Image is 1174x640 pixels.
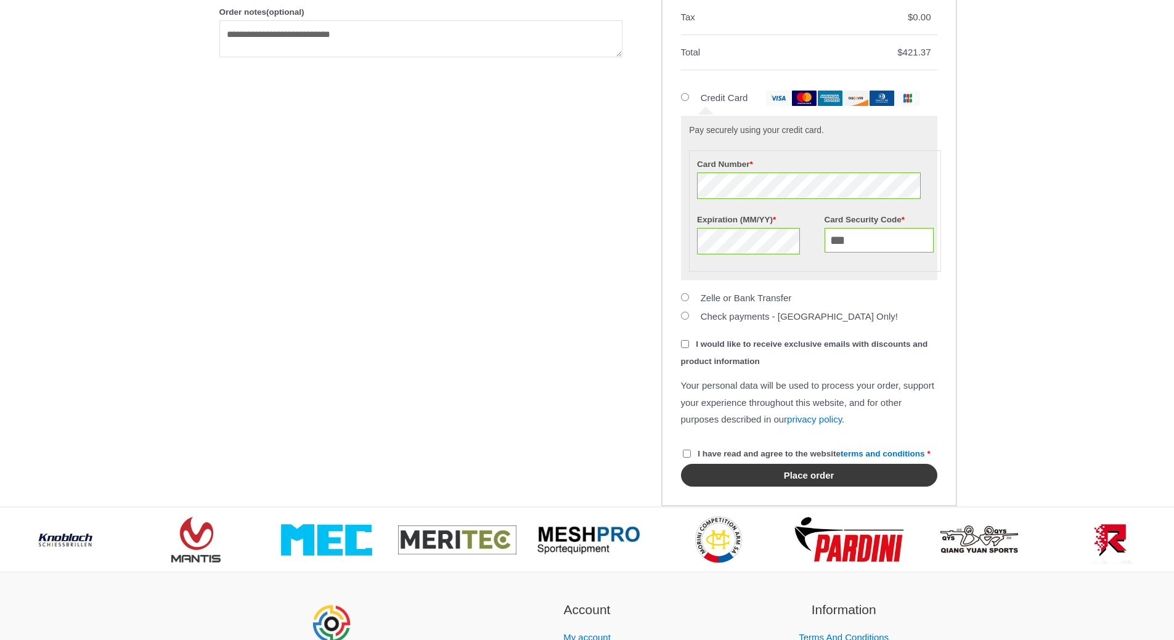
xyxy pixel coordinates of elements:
[697,211,806,228] label: Expiration (MM/YY)
[908,12,931,22] bdi: 0.00
[792,91,817,106] img: mastercard
[689,150,941,272] fieldset: Payment Info
[844,91,868,106] img: discover
[701,92,920,103] label: Credit Card
[681,340,689,348] input: I would like to receive exclusive emails with discounts and product information
[681,35,807,70] th: Total
[870,91,894,106] img: dinersclub
[787,414,842,424] a: privacy policy
[219,4,622,20] label: Order notes
[895,91,920,106] img: jcb
[681,464,937,487] button: Place order
[681,339,928,366] span: I would like to receive exclusive emails with discounts and product information
[897,47,931,57] bdi: 421.37
[683,450,691,458] input: I have read and agree to the websiteterms and conditions *
[681,377,937,429] p: Your personal data will be used to process your order, support your experience throughout this we...
[841,449,925,458] a: terms and conditions
[697,156,934,172] label: Card Number
[474,600,700,620] h2: Account
[766,91,791,106] img: visa
[701,293,792,303] label: Zelle or Bank Transfer
[825,211,934,228] label: Card Security Code
[731,600,957,620] h2: Information
[698,449,924,458] span: I have read and agree to the website
[266,7,304,17] span: (optional)
[818,91,842,106] img: amex
[701,311,898,322] label: Check payments - [GEOGRAPHIC_DATA] Only!
[927,449,930,458] abbr: required
[897,47,902,57] span: $
[689,124,928,137] p: Pay securely using your credit card.
[908,12,913,22] span: $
